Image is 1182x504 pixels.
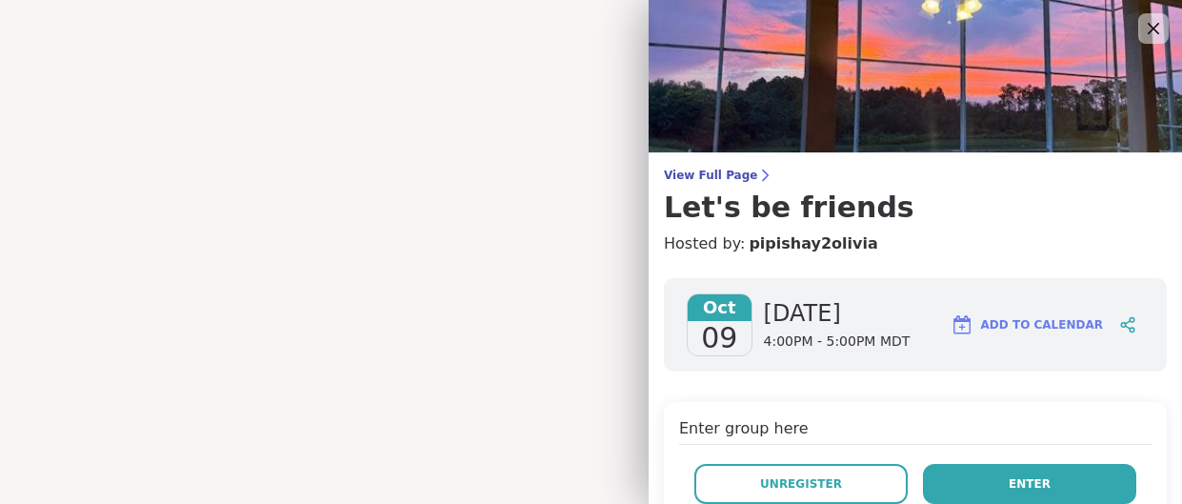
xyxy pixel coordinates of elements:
button: Unregister [694,464,908,504]
span: Unregister [760,475,842,493]
button: Add to Calendar [942,302,1112,348]
span: Enter [1009,475,1051,493]
img: ShareWell Logomark [951,313,973,336]
h4: Enter group here [679,417,1152,445]
a: View Full PageLet's be friends [664,168,1167,225]
span: Oct [688,294,751,321]
span: View Full Page [664,168,1167,183]
a: pipishay2olivia [749,232,877,255]
h4: Hosted by: [664,232,1167,255]
span: 4:00PM - 5:00PM MDT [764,333,911,352]
button: Enter [923,464,1136,504]
span: [DATE] [764,298,911,329]
span: 09 [701,321,737,355]
span: Add to Calendar [981,316,1103,333]
h3: Let's be friends [664,191,1167,225]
